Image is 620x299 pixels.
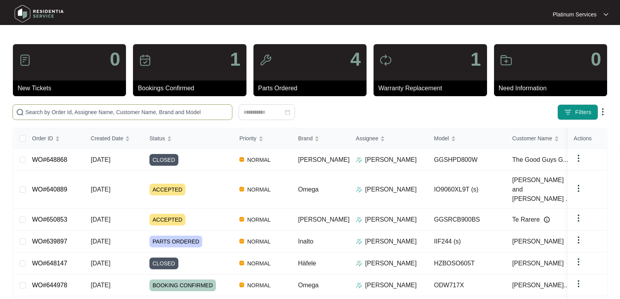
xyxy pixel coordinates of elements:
span: BOOKING CONFIRMED [149,279,216,291]
img: Assigner Icon [356,238,362,245]
span: [DATE] [91,238,110,245]
td: GGSRCB900BS [428,209,506,231]
span: Model [434,134,449,143]
span: ACCEPTED [149,214,185,226]
img: Info icon [544,217,550,223]
span: NORMAL [244,237,274,246]
span: [DATE] [91,216,110,223]
a: WO#648147 [32,260,67,267]
span: The Good Guys G... [512,155,568,165]
a: WO#644978 [32,282,67,288]
span: [DATE] [91,260,110,267]
span: Inalto [298,238,313,245]
span: [PERSON_NAME] [298,216,350,223]
span: [PERSON_NAME] [298,156,350,163]
img: Assigner Icon [356,282,362,288]
img: Vercel Logo [239,283,244,287]
span: Customer Name [512,134,552,143]
img: Assigner Icon [356,186,362,193]
p: Platinum Services [553,11,597,18]
th: Status [143,128,233,149]
p: Need Information [499,84,607,93]
span: Priority [239,134,257,143]
th: Assignee [350,128,428,149]
span: [PERSON_NAME] [512,237,564,246]
span: Omega [298,186,318,193]
th: Order ID [26,128,84,149]
img: Vercel Logo [239,157,244,162]
a: WO#650853 [32,216,67,223]
span: Omega [298,282,318,288]
a: WO#639897 [32,238,67,245]
span: ACCEPTED [149,184,185,195]
span: [DATE] [91,186,110,193]
img: Assigner Icon [356,217,362,223]
span: NORMAL [244,281,274,290]
img: dropdown arrow [574,154,583,163]
span: Order ID [32,134,53,143]
span: Created Date [91,134,123,143]
td: HZBOSO605T [428,252,506,274]
a: WO#648868 [32,156,67,163]
img: Vercel Logo [239,187,244,192]
p: [PERSON_NAME] [365,155,417,165]
p: 1 [230,50,241,69]
img: icon [19,54,31,66]
td: ODW717X [428,274,506,296]
span: [DATE] [91,156,110,163]
img: icon [139,54,151,66]
span: NORMAL [244,155,274,165]
img: icon [379,54,392,66]
p: [PERSON_NAME] [365,259,417,268]
span: NORMAL [244,215,274,224]
td: GGSHPD800W [428,149,506,171]
th: Brand [292,128,350,149]
th: Customer Name [506,128,584,149]
span: Te Rarere [512,215,540,224]
th: Priority [233,128,292,149]
img: Assigner Icon [356,157,362,163]
img: dropdown arrow [574,257,583,267]
input: Search by Order Id, Assignee Name, Customer Name, Brand and Model [25,108,229,116]
img: dropdown arrow [574,235,583,245]
p: Warranty Replacement [378,84,487,93]
p: [PERSON_NAME] [365,237,417,246]
span: Brand [298,134,313,143]
span: [PERSON_NAME] and [PERSON_NAME] ... [512,175,574,204]
span: Status [149,134,165,143]
p: Bookings Confirmed [138,84,246,93]
img: Vercel Logo [239,239,244,243]
span: CLOSED [149,154,178,166]
span: Filters [575,108,591,116]
th: Model [428,128,506,149]
img: Vercel Logo [239,217,244,222]
img: dropdown arrow [604,13,608,16]
td: IIF244 (s) [428,231,506,252]
button: filter iconFilters [557,104,598,120]
p: 4 [350,50,361,69]
th: Created Date [84,128,143,149]
p: 1 [471,50,481,69]
p: [PERSON_NAME] [365,215,417,224]
td: IO9060XL9T (s) [428,171,506,209]
img: icon [500,54,512,66]
img: icon [259,54,272,66]
p: 0 [110,50,120,69]
span: NORMAL [244,259,274,268]
img: search-icon [16,108,24,116]
span: [DATE] [91,282,110,288]
p: New Tickets [18,84,126,93]
p: [PERSON_NAME] [365,281,417,290]
img: dropdown arrow [598,107,607,116]
img: dropdown arrow [574,279,583,288]
p: [PERSON_NAME] [365,185,417,194]
th: Actions [568,128,607,149]
span: Häfele [298,260,316,267]
span: PARTS ORDERED [149,236,202,247]
p: Parts Ordered [258,84,367,93]
span: Assignee [356,134,379,143]
img: Vercel Logo [239,261,244,265]
span: CLOSED [149,258,178,269]
p: 0 [591,50,601,69]
img: Assigner Icon [356,260,362,267]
